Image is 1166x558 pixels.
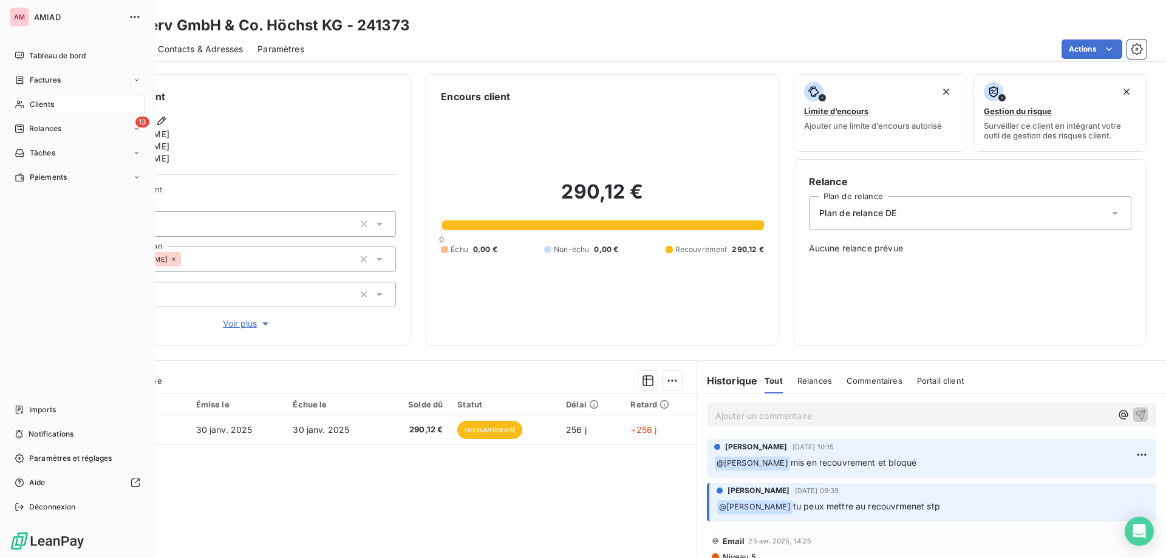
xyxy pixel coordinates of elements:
[554,244,589,255] span: Non-échu
[390,424,443,436] span: 290,12 €
[439,234,444,244] span: 0
[1062,39,1122,59] button: Actions
[594,244,618,255] span: 0,00 €
[10,473,145,492] a: Aide
[30,99,54,110] span: Clients
[630,400,689,409] div: Retard
[135,117,149,128] span: 13
[181,254,191,265] input: Ajouter une valeur
[10,7,29,27] div: AM
[847,376,902,386] span: Commentaires
[10,531,85,551] img: Logo LeanPay
[390,400,443,409] div: Solde dû
[797,376,832,386] span: Relances
[293,400,375,409] div: Échue le
[984,106,1052,116] span: Gestion du risque
[748,537,811,545] span: 25 avr. 2025, 14:25
[725,441,788,452] span: [PERSON_NAME]
[793,501,940,511] span: tu peux mettre au recouvrmenet stp
[675,244,728,255] span: Recouvrement
[732,244,763,255] span: 290,12 €
[809,174,1131,189] h6: Relance
[794,74,967,152] button: Limite d’encoursAjouter une limite d’encours autorisé
[1125,517,1154,546] div: Open Intercom Messenger
[441,180,763,216] h2: 290,12 €
[697,373,758,388] h6: Historique
[29,502,76,512] span: Déconnexion
[257,43,304,55] span: Paramètres
[158,43,243,55] span: Contacts & Adresses
[29,429,73,440] span: Notifications
[107,15,410,36] h3: Infraserv GmbH & Co. Höchst KG - 241373
[29,123,61,134] span: Relances
[715,457,790,471] span: @ [PERSON_NAME]
[984,121,1136,140] span: Surveiller ce client en intégrant votre outil de gestion des risques client.
[30,148,55,158] span: Tâches
[804,106,868,116] span: Limite d’encours
[717,500,793,514] span: @ [PERSON_NAME]
[293,424,349,435] span: 30 janv. 2025
[196,400,279,409] div: Émise le
[73,89,396,104] h6: Informations client
[451,244,468,255] span: Échu
[457,421,522,439] span: recouvrement
[30,75,61,86] span: Factures
[566,424,587,435] span: 256 j
[819,207,897,219] span: Plan de relance DE
[29,50,86,61] span: Tableau de bord
[566,400,616,409] div: Délai
[441,89,510,104] h6: Encours client
[29,404,56,415] span: Imports
[98,317,396,330] button: Voir plus
[29,453,112,464] span: Paramètres et réglages
[196,424,253,435] span: 30 janv. 2025
[728,485,790,496] span: [PERSON_NAME]
[765,376,783,386] span: Tout
[804,121,942,131] span: Ajouter une limite d’encours autorisé
[223,318,271,330] span: Voir plus
[630,424,656,435] span: +256 j
[973,74,1147,152] button: Gestion du risqueSurveiller ce client en intégrant votre outil de gestion des risques client.
[98,185,396,202] span: Propriétés Client
[457,400,551,409] div: Statut
[809,242,1131,254] span: Aucune relance prévue
[791,457,916,468] span: mis en recouvrement et bloqué
[723,536,745,546] span: Email
[917,376,964,386] span: Portail client
[795,487,839,494] span: [DATE] 09:39
[29,477,46,488] span: Aide
[473,244,497,255] span: 0,00 €
[30,172,67,183] span: Paiements
[793,443,834,451] span: [DATE] 10:15
[34,12,121,22] span: AMIAD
